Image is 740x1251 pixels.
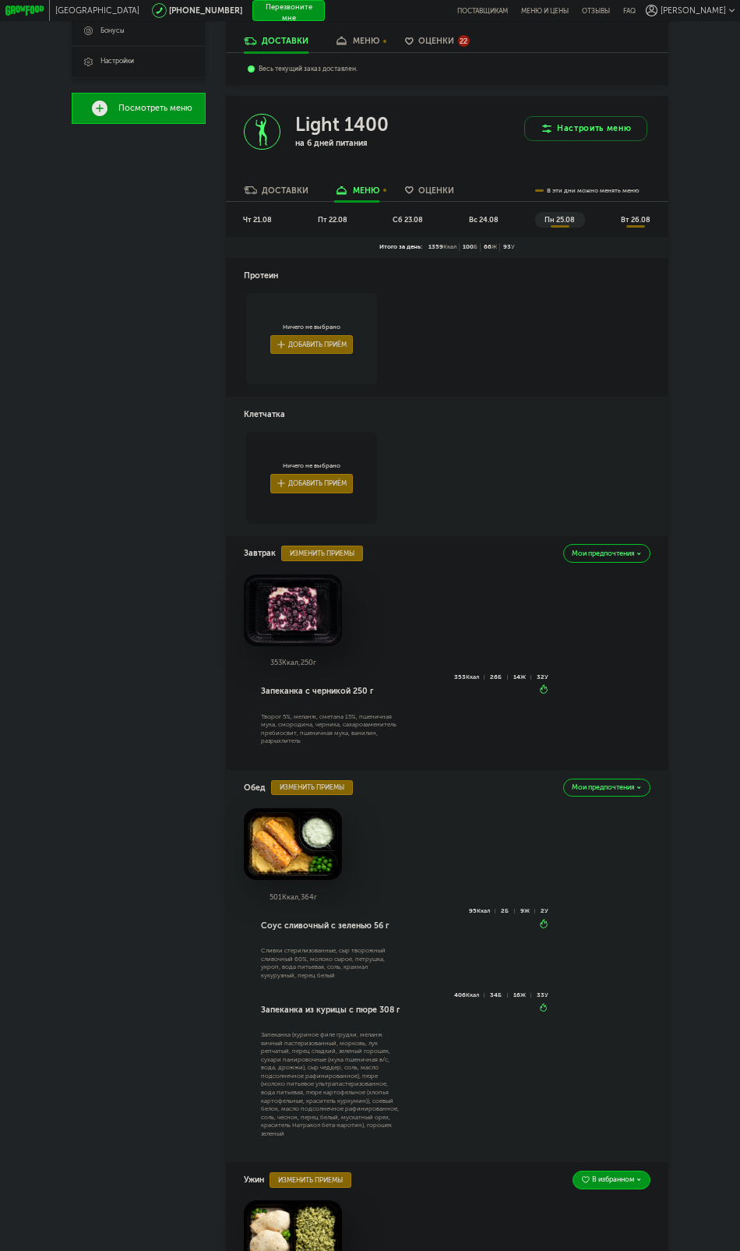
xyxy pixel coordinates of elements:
[329,185,385,201] a: меню
[460,243,481,252] div: 100
[400,36,475,52] a: Оценки 22
[572,550,635,557] span: Мои предпочтения
[281,546,364,561] button: Изменить приемы
[313,658,316,666] span: г
[469,215,499,224] span: вс 24.08
[400,185,460,201] a: Оценки
[466,673,479,680] span: Ккал
[239,185,314,201] a: Доставки
[477,907,490,914] span: Ккал
[318,215,347,224] span: пт 22.08
[270,335,353,355] button: Добавить приём
[466,991,479,998] span: Ккал
[72,46,206,77] a: Настройки
[425,243,460,252] div: 1359
[239,36,314,52] a: Доставки
[474,243,477,250] span: Б
[270,462,353,471] div: Ничего не выбрано
[270,474,353,493] button: Добавить приём
[541,909,548,914] div: 2
[524,116,647,141] button: Настроить меню
[454,993,485,998] div: 406
[513,993,531,998] div: 16
[72,16,206,47] a: Бонусы
[244,266,278,285] h4: Протеин
[169,5,242,16] a: [PHONE_NUMBER]
[544,907,548,914] span: У
[520,673,526,680] span: Ж
[544,215,575,224] span: пн 25.08
[295,114,389,136] h3: Light 1400
[572,784,635,791] span: Мои предпочтения
[100,57,134,66] span: Настройки
[592,1176,635,1183] span: В избранном
[262,36,308,46] div: Доставки
[469,909,495,914] div: 95
[244,543,276,563] h4: Завтрак
[244,659,341,667] div: 353 250
[544,991,548,998] span: У
[329,36,385,52] a: меню
[261,908,403,943] div: Соус сливочный с зеленью 56 г
[544,673,548,680] span: У
[314,892,317,901] span: г
[498,673,502,680] span: Б
[481,243,500,252] div: 66
[244,893,341,902] div: 501 364
[118,104,192,113] span: Посмотреть меню
[524,907,530,914] span: Ж
[621,215,650,224] span: вт 26.08
[244,405,285,424] h4: Клетчатка
[501,909,514,914] div: 2
[55,5,139,16] span: [GEOGRAPHIC_DATA]
[282,892,301,901] span: Ккал,
[537,993,548,998] div: 33
[270,323,353,332] div: Ничего не выбрано
[418,186,454,196] span: Оценки
[72,93,206,124] a: Посмотреть меню
[282,658,301,666] span: Ккал,
[458,35,470,47] div: 22
[490,675,507,680] div: 26
[261,947,403,980] div: Сливки стерилизованные, сыр творожный сливочный 60%, молоко сырое, петрушка, укроп, вода питьевая...
[492,243,497,250] span: Ж
[511,243,515,250] span: У
[418,36,454,46] span: Оценки
[520,991,526,998] span: Ж
[244,574,341,646] img: big_MoPKPmMjtfSDl5PN.png
[271,780,354,796] button: Изменить приемы
[454,675,485,680] div: 353
[661,5,726,16] span: [PERSON_NAME]
[261,713,403,746] div: Творог 5%, меланж, сметана 15%, пшеничная мука, смородина, черника, сахарозаменитель пребиосвит, ...
[261,992,403,1027] div: Запеканка из курицы с пюре 308 г
[100,27,125,36] span: Бонусы
[261,673,403,709] div: Запеканка с черникой 250 г
[353,186,379,196] div: меню
[505,907,509,914] span: Б
[244,808,341,880] img: big_XVkTC3FBYXOheKHU.png
[376,243,425,252] div: Итого за день:
[270,1172,352,1188] button: Изменить приемы
[353,36,379,46] div: меню
[535,180,640,201] div: В эти дни можно менять меню
[500,243,518,252] div: 93
[393,215,423,224] span: сб 23.08
[244,1170,264,1189] h4: Ужин
[520,909,535,914] div: 9
[262,186,308,196] div: Доставки
[537,675,548,680] div: 32
[248,65,647,72] div: Весь текущий заказ доставлен.
[261,1031,403,1138] div: Запеканка (куриное филе грудки, меланж яичный пастеризованный, морковь, лук репчатый, перец сладк...
[244,778,266,797] h4: Обед
[243,215,272,224] span: чт 21.08
[295,138,429,148] p: на 6 дней питания
[443,243,456,250] span: Ккал
[513,675,531,680] div: 14
[498,991,502,998] span: Б
[490,993,507,998] div: 34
